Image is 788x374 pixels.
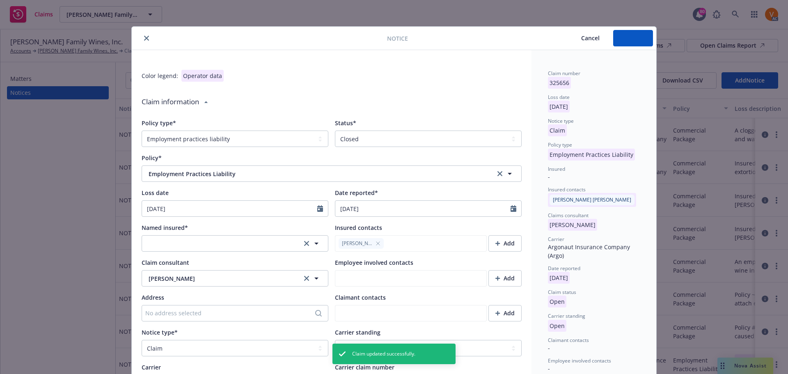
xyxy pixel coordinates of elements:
[142,270,328,287] button: [PERSON_NAME]clear selection
[495,236,515,251] div: Add
[581,34,600,42] span: Cancel
[548,274,570,282] span: [DATE]
[548,117,574,124] span: Notice type
[548,103,570,110] span: [DATE]
[315,310,322,317] svg: Search
[142,33,151,43] button: close
[142,90,199,114] div: Claim information
[548,151,635,158] span: Employment Practices Liability
[145,309,316,317] div: No address selected
[142,259,189,266] span: Claim consultant
[488,235,522,252] button: Add
[488,270,522,287] button: Add
[548,149,635,161] p: Employment Practices Liability
[149,274,295,283] span: [PERSON_NAME]
[335,189,378,197] span: Date reported*
[142,71,178,80] div: Color legend:
[548,212,589,219] span: Claims consultant
[548,141,572,148] span: Policy type
[548,289,576,296] span: Claim status
[548,94,570,101] span: Loss date
[548,126,567,134] span: Claim
[335,294,386,301] span: Claimant contacts
[302,273,312,283] a: clear selection
[548,195,636,203] span: [PERSON_NAME] [PERSON_NAME]
[142,201,317,216] input: MM/DD/YYYY
[548,79,571,87] span: 325656
[548,236,564,243] span: Carrier
[335,224,382,232] span: Insured contacts
[548,221,597,229] span: [PERSON_NAME]
[142,90,522,114] div: Claim information
[342,240,372,247] span: [PERSON_NAME]
[548,243,640,260] div: Argonaut Insurance Company (Argo)
[548,77,571,89] p: 325656
[142,328,178,336] span: Notice type*
[142,165,522,182] button: Employment Practices Liabilityclear selection
[548,320,566,332] p: Open
[142,305,328,321] button: No address selected
[142,119,176,127] span: Policy type*
[548,322,566,330] span: Open
[142,294,164,301] span: Address
[548,101,570,112] p: [DATE]
[495,271,515,286] div: Add
[548,357,611,364] span: Employee involved contacts
[548,365,550,372] span: -
[548,296,566,307] p: Open
[181,70,224,82] div: Operator data
[387,34,408,43] span: Notice
[488,305,522,321] button: Add
[142,235,328,252] button: clear selection
[548,173,550,181] span: -
[548,219,597,231] p: [PERSON_NAME]
[335,201,511,216] input: MM/DD/YYYY
[548,312,585,319] span: Carrier standing
[142,363,161,371] span: Carrier
[568,30,613,46] button: Cancel
[613,30,653,46] button: Save
[548,298,566,305] span: Open
[142,154,162,162] span: Policy*
[142,224,188,232] span: Named insured*
[335,259,413,266] span: Employee involved contacts
[548,124,567,136] p: Claim
[553,196,631,204] span: [PERSON_NAME] [PERSON_NAME]
[548,344,550,352] span: -
[352,350,415,358] span: Claim updated successfully.
[548,265,580,272] span: Date reported
[511,205,516,212] svg: Calendar
[302,239,312,248] a: clear selection
[495,169,505,179] a: clear selection
[548,186,586,193] span: Insured contacts
[142,189,169,197] span: Loss date
[495,305,515,321] div: Add
[317,205,323,212] svg: Calendar
[548,337,589,344] span: Claimant contacts
[548,165,565,172] span: Insured
[548,70,580,77] span: Claim number
[335,328,380,336] span: Carrier standing
[335,119,356,127] span: Status*
[548,272,570,284] p: [DATE]
[149,170,469,178] span: Employment Practices Liability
